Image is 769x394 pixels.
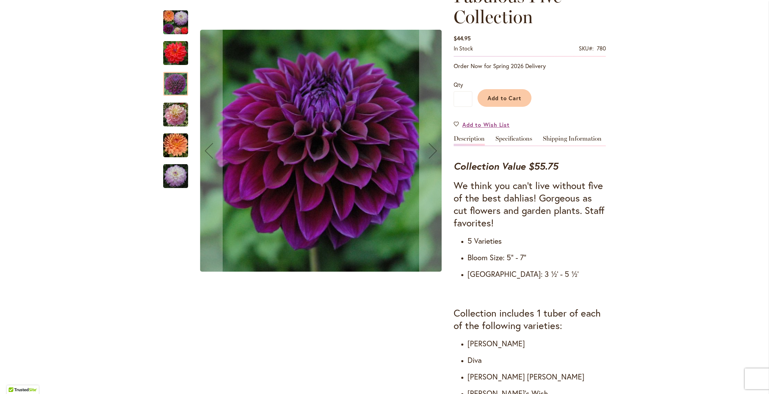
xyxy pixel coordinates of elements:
div: Fabulous Five Collection [163,3,195,34]
a: Description [454,135,485,146]
span: Qty [454,81,463,88]
button: Previous [195,3,223,298]
div: GABBIE'S WISH [163,96,195,126]
h3: Collection includes 1 tuber of each of the following varieties: [454,307,606,332]
img: COOPER BLAINE [163,41,188,66]
p: Order Now for Spring 2026 Delivery [454,62,606,70]
img: MIKAYLA MIRANDA [163,164,188,189]
button: Add to Cart [478,89,531,107]
img: DIVA [200,30,442,272]
div: COOPER BLAINE [163,34,195,65]
strong: Collection Value $55.75 [454,160,558,172]
h4: [PERSON_NAME] [PERSON_NAME] [467,372,606,382]
span: Add to Wish List [462,121,510,129]
div: COOPER BLAINEDIVAGABBIE'S WISH [195,3,447,298]
img: GABBIE'S WISH [163,102,188,127]
div: DIVA [163,65,195,96]
div: DIVA [195,3,447,298]
h4: [PERSON_NAME] [467,339,606,348]
span: $44.95 [454,35,471,42]
div: Availability [454,45,473,53]
span: In stock [454,45,473,52]
strong: SKU [579,45,594,52]
h4: Bloom Size: 5" - 7" [467,253,606,262]
h4: Diva [467,355,606,365]
a: Add to Wish List [454,121,510,129]
div: MIKAYLA MIRANDA [163,157,188,188]
h3: We think you can't live without five of the best dahlias! Gorgeous as cut flowers and garden plan... [454,179,606,229]
iframe: Launch Accessibility Center [5,369,25,389]
div: Product Images [195,3,479,298]
img: Fabulous Five Collection [163,10,188,35]
div: 780 [597,45,606,53]
div: GABRIELLE MARIE [163,126,195,157]
h4: 5 Varieties [467,236,606,246]
a: Specifications [495,135,532,146]
a: Shipping Information [543,135,602,146]
button: Next [419,3,447,298]
img: GABRIELLE MARIE [163,133,188,158]
span: Add to Cart [488,94,522,102]
h4: [GEOGRAPHIC_DATA]: 3 ½' - 5 ½' [467,269,606,279]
